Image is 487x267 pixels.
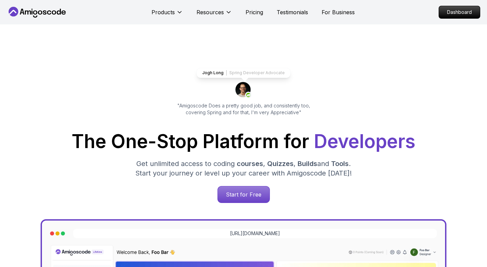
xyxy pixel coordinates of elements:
[152,8,183,22] button: Products
[235,82,252,98] img: josh long
[196,8,224,16] p: Resources
[246,8,263,16] a: Pricing
[277,8,308,16] a: Testimonials
[314,130,415,152] span: Developers
[152,8,175,16] p: Products
[168,102,319,116] p: "Amigoscode Does a pretty good job, and consistently too, covering Spring and for that, I'm very ...
[237,160,263,168] span: courses
[202,70,224,76] p: Jogh Long
[230,230,280,237] a: [URL][DOMAIN_NAME]
[12,132,475,151] h1: The One-Stop Platform for
[298,160,317,168] span: Builds
[217,186,270,203] a: Start for Free
[229,70,285,76] p: Spring Developer Advocate
[322,8,355,16] a: For Business
[439,6,480,18] p: Dashboard
[331,160,349,168] span: Tools
[218,186,270,203] p: Start for Free
[267,160,294,168] span: Quizzes
[439,6,480,19] a: Dashboard
[196,8,232,22] button: Resources
[130,159,357,178] p: Get unlimited access to coding , , and . Start your journey or level up your career with Amigosco...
